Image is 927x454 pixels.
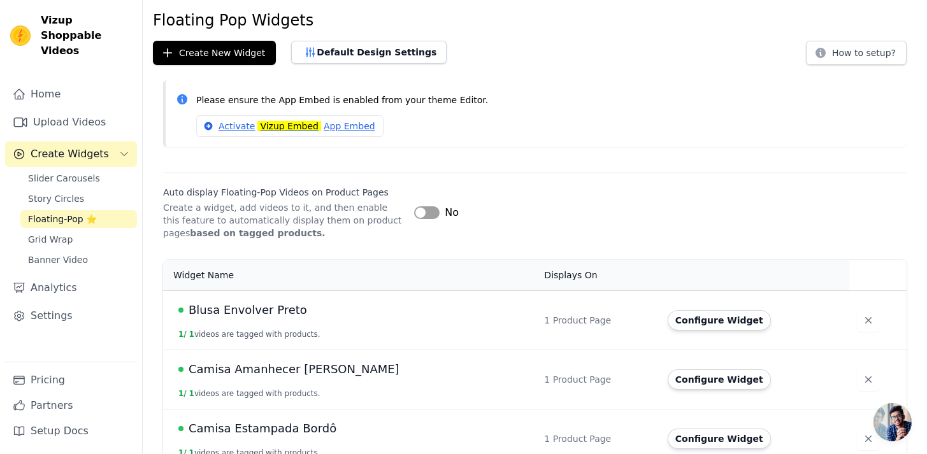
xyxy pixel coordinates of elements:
[668,310,771,330] button: Configure Widget
[5,275,137,301] a: Analytics
[20,231,137,248] a: Grid Wrap
[28,253,88,266] span: Banner Video
[189,301,307,319] span: Blusa Envolver Preto
[31,146,109,162] span: Create Widgets
[190,228,325,238] strong: based on tagged products.
[20,190,137,208] a: Story Circles
[414,205,459,220] button: No
[41,13,132,59] span: Vizup Shoppable Videos
[10,25,31,46] img: Vizup
[257,121,321,131] mark: Vizup Embed
[5,367,137,393] a: Pricing
[291,41,447,64] button: Default Design Settings
[5,393,137,418] a: Partners
[189,420,336,437] span: Camisa Estampada Bordô
[178,330,187,339] span: 1 /
[153,41,276,65] button: Create New Widget
[163,260,536,291] th: Widget Name
[196,115,384,137] a: ActivateVizup EmbedApp Embed
[5,418,137,444] a: Setup Docs
[5,141,137,167] button: Create Widgets
[28,233,73,246] span: Grid Wrap
[178,389,187,398] span: 1 /
[544,373,652,386] div: 1 Product Page
[806,41,907,65] button: How to setup?
[5,110,137,135] a: Upload Videos
[857,368,880,391] button: Delete widget
[668,369,771,390] button: Configure Widget
[806,50,907,62] a: How to setup?
[20,210,137,228] a: Floating-Pop ⭐
[178,426,183,431] span: Live Published
[445,205,459,220] span: No
[189,330,194,339] span: 1
[544,432,652,445] div: 1 Product Page
[857,309,880,332] button: Delete widget
[28,192,84,205] span: Story Circles
[28,172,100,185] span: Slider Carousels
[153,10,917,31] h1: Floating Pop Widgets
[20,251,137,269] a: Banner Video
[163,186,404,199] label: Auto display Floating-Pop Videos on Product Pages
[178,308,183,313] span: Live Published
[668,429,771,449] button: Configure Widget
[873,403,912,441] div: Open chat
[20,169,137,187] a: Slider Carousels
[178,388,320,399] button: 1/ 1videos are tagged with products.
[178,367,183,372] span: Live Published
[857,427,880,450] button: Delete widget
[544,314,652,327] div: 1 Product Page
[178,329,320,339] button: 1/ 1videos are tagged with products.
[5,303,137,329] a: Settings
[189,360,399,378] span: Camisa Amanhecer [PERSON_NAME]
[163,201,404,239] p: Create a widget, add videos to it, and then enable this feature to automatically display them on ...
[196,93,896,108] p: Please ensure the App Embed is enabled from your theme Editor.
[189,389,194,398] span: 1
[5,82,137,107] a: Home
[536,260,659,291] th: Displays On
[28,213,97,225] span: Floating-Pop ⭐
